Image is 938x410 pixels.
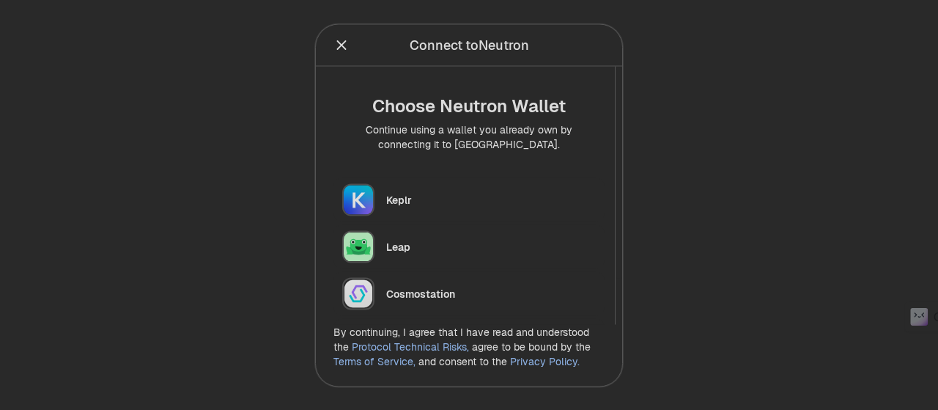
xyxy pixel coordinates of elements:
div: Connect to Neutron [410,34,529,55]
div: By continuing, I agree that I have read and understood the agree to be bound by the and consent t... [333,324,605,368]
div: Cosmostation [386,286,596,301]
img: Keplr [342,183,374,216]
button: CosmostationCosmostation [333,271,605,315]
div: Leap [386,239,596,254]
a: Privacy Policy. [510,354,580,367]
a: Protocol Technical Risks, [352,340,469,353]
div: Continue using a wallet you already own by connecting it to [GEOGRAPHIC_DATA]. [345,122,593,151]
button: LeapLeap [333,224,605,268]
button: Close [333,34,350,55]
div: Keplr [386,192,596,207]
button: KeplrKeplr [333,177,605,222]
a: Terms of Service, [333,354,416,367]
div: Choose Neutron Wallet [345,95,593,116]
img: Leap [342,230,374,263]
button: Leap Cosmos MetaMask [333,318,605,362]
img: Cosmostation [342,277,374,310]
